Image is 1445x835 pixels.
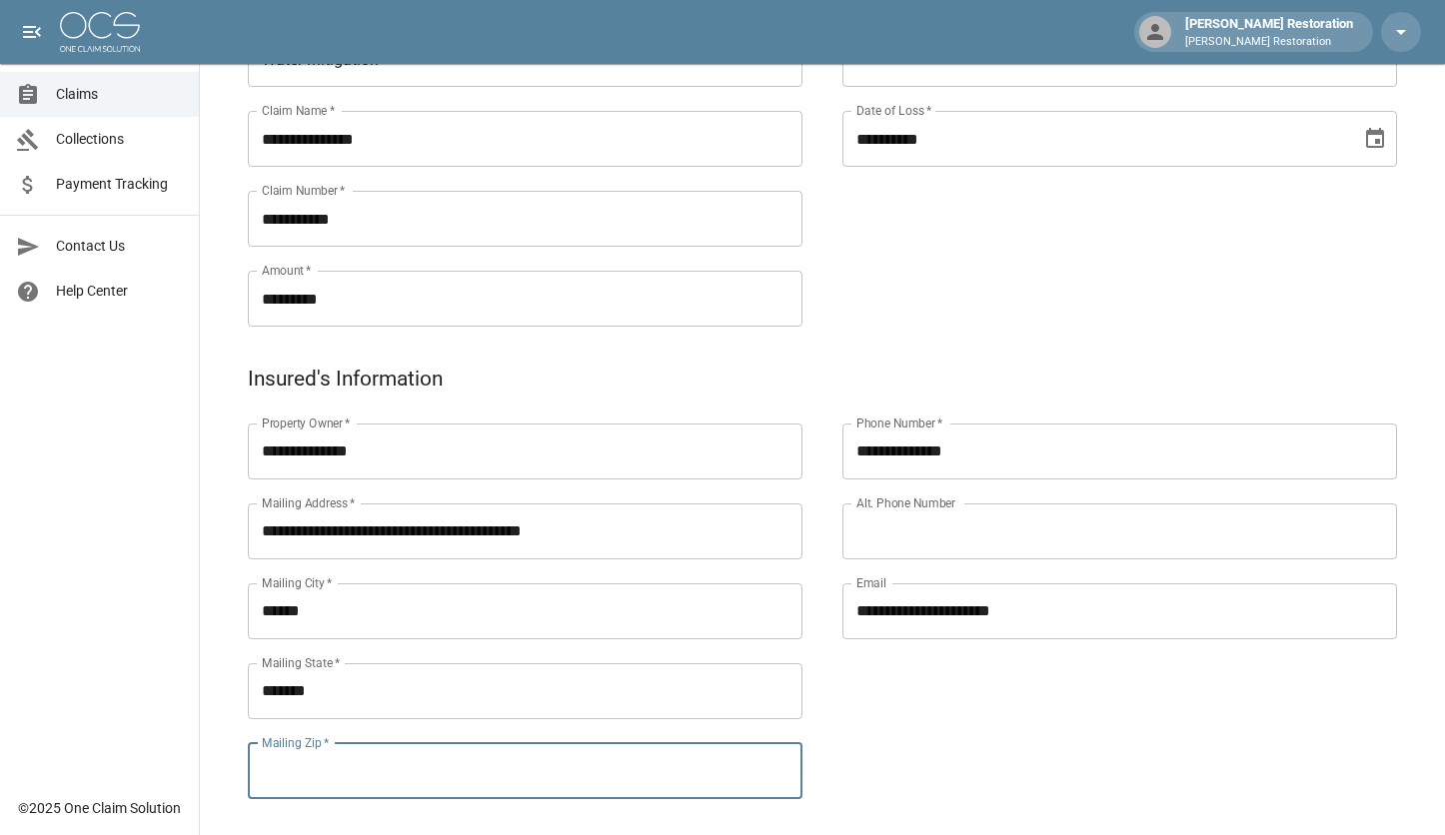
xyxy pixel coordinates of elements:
button: Choose date, selected date is Sep 18, 2025 [1355,119,1395,159]
label: Mailing City [262,574,333,591]
span: Contact Us [56,236,183,257]
label: Phone Number [856,415,942,431]
button: open drawer [12,12,52,52]
label: Alt. Phone Number [856,494,955,511]
label: Mailing Zip [262,734,330,751]
label: Mailing State [262,654,340,671]
label: Email [856,574,886,591]
label: Claim Name [262,102,335,119]
label: Claim Number [262,182,345,199]
label: Property Owner [262,415,351,431]
span: Payment Tracking [56,174,183,195]
div: [PERSON_NAME] Restoration [1177,14,1361,50]
label: Mailing Address [262,494,355,511]
img: ocs-logo-white-transparent.png [60,12,140,52]
span: Claims [56,84,183,105]
span: Help Center [56,281,183,302]
div: © 2025 One Claim Solution [18,798,181,818]
span: Collections [56,129,183,150]
p: [PERSON_NAME] Restoration [1185,34,1353,51]
label: Amount [262,262,312,279]
label: Date of Loss [856,102,931,119]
